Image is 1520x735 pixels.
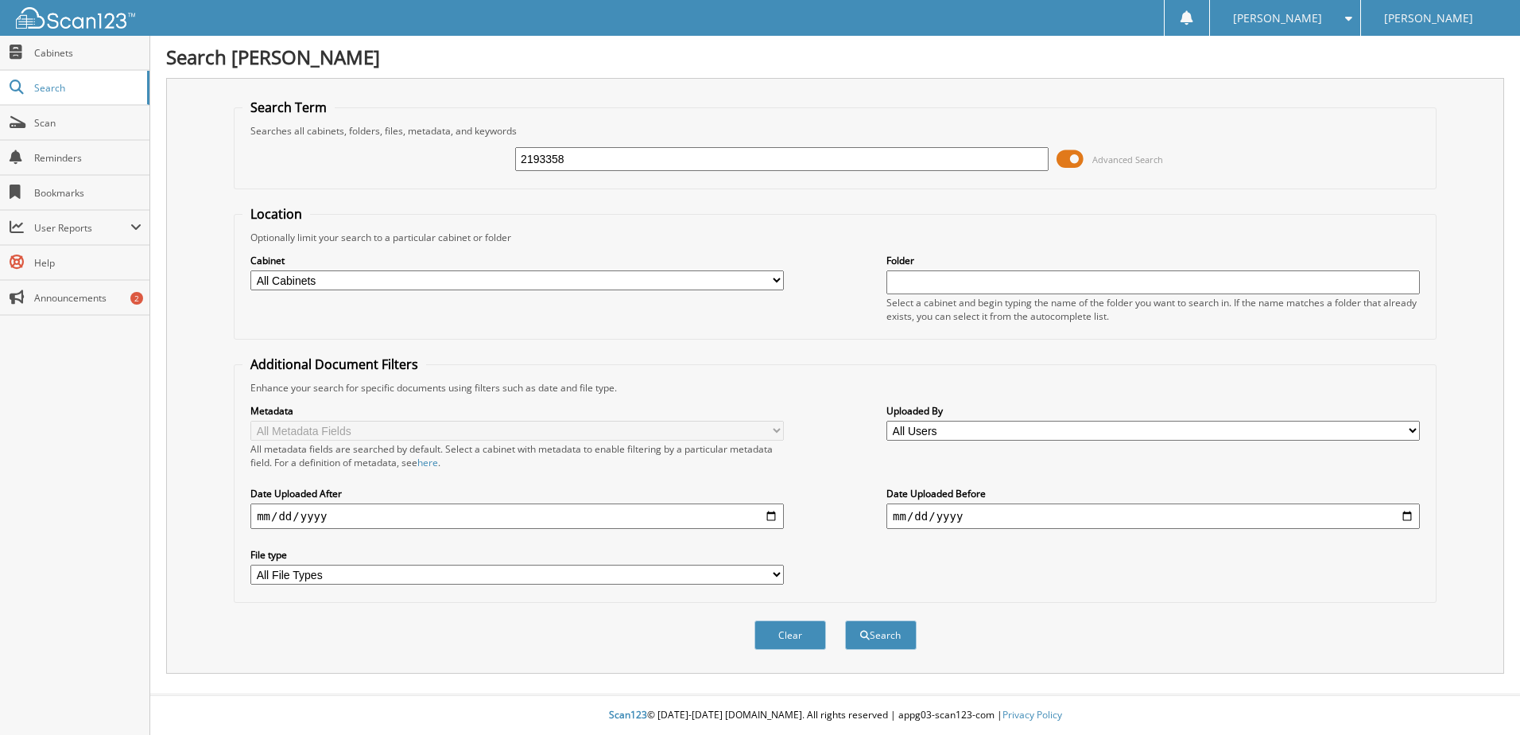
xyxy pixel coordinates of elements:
div: Searches all cabinets, folders, files, metadata, and keywords [242,124,1428,138]
div: Optionally limit your search to a particular cabinet or folder [242,231,1428,244]
span: Help [34,256,142,270]
a: here [417,456,438,469]
span: Scan [34,116,142,130]
label: Uploaded By [886,404,1420,418]
button: Clear [754,620,826,650]
div: © [DATE]-[DATE] [DOMAIN_NAME]. All rights reserved | appg03-scan123-com | [150,696,1520,735]
div: All metadata fields are searched by default. Select a cabinet with metadata to enable filtering b... [250,442,784,469]
span: [PERSON_NAME] [1384,14,1473,23]
div: 2 [130,292,143,305]
span: Scan123 [609,708,647,721]
div: Select a cabinet and begin typing the name of the folder you want to search in. If the name match... [886,296,1420,323]
span: Announcements [34,291,142,305]
label: Cabinet [250,254,784,267]
h1: Search [PERSON_NAME] [166,44,1504,70]
input: end [886,504,1420,529]
legend: Location [242,205,310,223]
span: Cabinets [34,46,142,60]
span: Advanced Search [1092,154,1163,165]
span: Reminders [34,151,142,165]
legend: Search Term [242,99,335,116]
button: Search [845,620,917,650]
input: start [250,504,784,529]
span: [PERSON_NAME] [1233,14,1322,23]
span: Search [34,81,139,95]
span: User Reports [34,221,130,235]
img: scan123-logo-white.svg [16,7,135,29]
label: Metadata [250,404,784,418]
label: Folder [886,254,1420,267]
label: Date Uploaded After [250,487,784,500]
span: Bookmarks [34,186,142,200]
label: File type [250,548,784,562]
legend: Additional Document Filters [242,356,426,373]
label: Date Uploaded Before [886,487,1420,500]
div: Enhance your search for specific documents using filters such as date and file type. [242,381,1428,395]
a: Privacy Policy [1002,708,1062,721]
